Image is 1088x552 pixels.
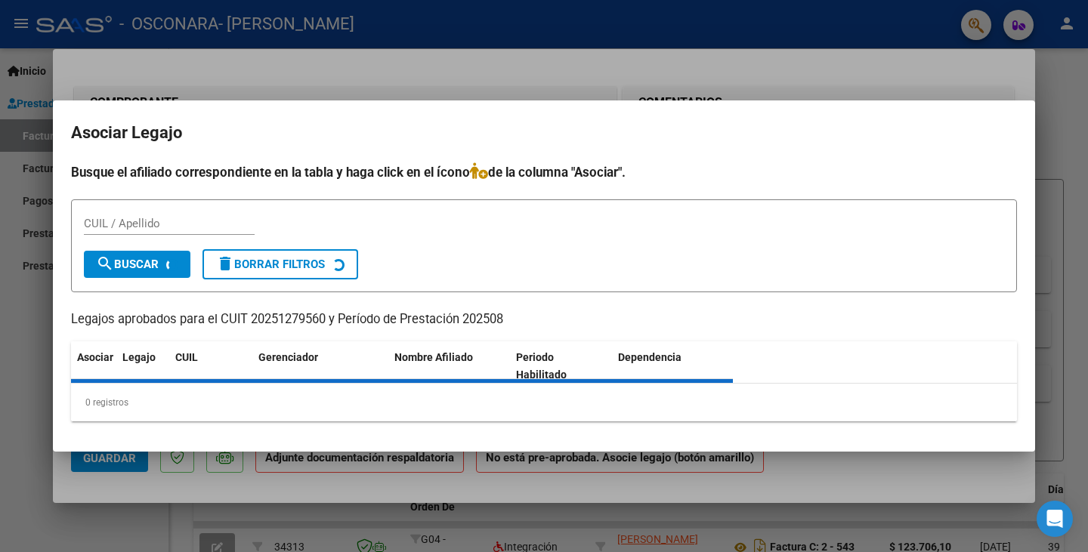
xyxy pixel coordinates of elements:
[510,341,612,391] datatable-header-cell: Periodo Habilitado
[71,341,116,391] datatable-header-cell: Asociar
[71,384,1017,421] div: 0 registros
[175,351,198,363] span: CUIL
[84,251,190,278] button: Buscar
[122,351,156,363] span: Legajo
[1037,501,1073,537] div: Open Intercom Messenger
[77,351,113,363] span: Asociar
[202,249,358,279] button: Borrar Filtros
[252,341,388,391] datatable-header-cell: Gerenciador
[388,341,510,391] datatable-header-cell: Nombre Afiliado
[96,254,114,273] mat-icon: search
[116,341,169,391] datatable-header-cell: Legajo
[216,254,234,273] mat-icon: delete
[618,351,682,363] span: Dependencia
[71,310,1017,329] p: Legajos aprobados para el CUIT 20251279560 y Período de Prestación 202508
[394,351,473,363] span: Nombre Afiliado
[71,162,1017,182] h4: Busque el afiliado correspondiente en la tabla y haga click en el ícono de la columna "Asociar".
[96,257,159,271] span: Buscar
[169,341,252,391] datatable-header-cell: CUIL
[216,257,325,271] span: Borrar Filtros
[516,351,567,381] span: Periodo Habilitado
[71,119,1017,147] h2: Asociar Legajo
[612,341,734,391] datatable-header-cell: Dependencia
[258,351,318,363] span: Gerenciador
